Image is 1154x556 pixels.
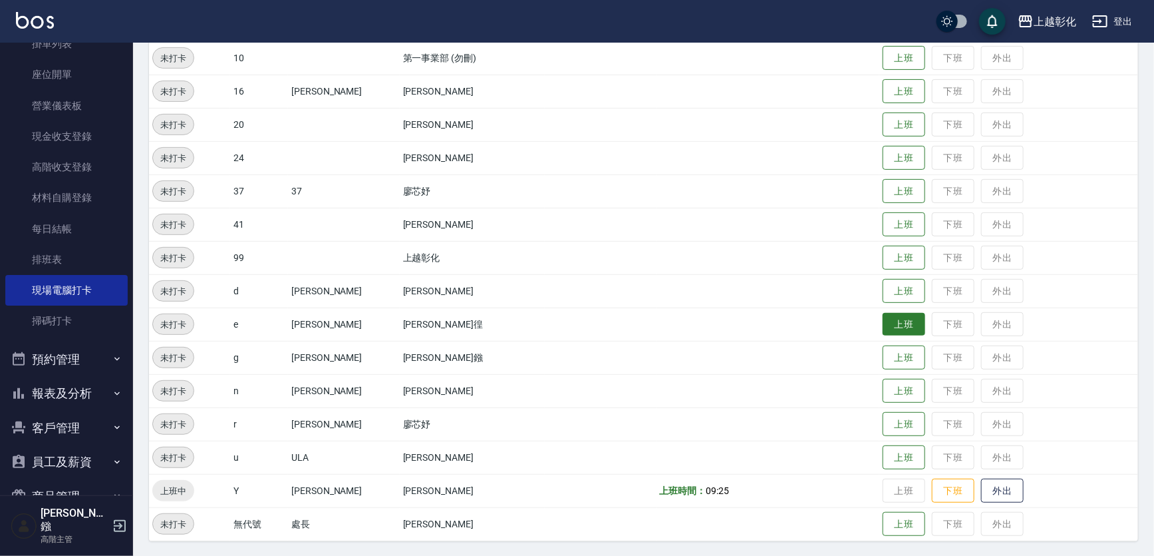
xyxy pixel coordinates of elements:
[5,29,128,59] a: 掛單列表
[5,479,128,514] button: 商品管理
[883,346,925,370] button: 上班
[230,341,288,374] td: g
[981,479,1024,503] button: 外出
[883,313,925,336] button: 上班
[883,412,925,437] button: 上班
[230,141,288,174] td: 24
[400,374,545,408] td: [PERSON_NAME]
[11,513,37,539] img: Person
[400,208,545,241] td: [PERSON_NAME]
[153,85,194,99] span: 未打卡
[288,274,400,308] td: [PERSON_NAME]
[230,374,288,408] td: n
[230,75,288,108] td: 16
[5,411,128,445] button: 客戶管理
[883,113,925,137] button: 上班
[288,174,400,208] td: 37
[400,108,545,141] td: [PERSON_NAME]
[883,179,925,204] button: 上班
[979,8,1006,35] button: save
[5,59,128,90] a: 座位開單
[883,445,925,470] button: 上班
[153,517,194,531] span: 未打卡
[288,408,400,441] td: [PERSON_NAME]
[400,308,545,341] td: [PERSON_NAME]徨
[400,141,545,174] td: [PERSON_NAME]
[400,474,545,507] td: [PERSON_NAME]
[230,241,288,274] td: 99
[230,41,288,75] td: 10
[153,451,194,465] span: 未打卡
[5,376,128,411] button: 報表及分析
[5,244,128,275] a: 排班表
[153,184,194,198] span: 未打卡
[230,208,288,241] td: 41
[1087,9,1138,34] button: 登出
[153,218,194,232] span: 未打卡
[230,474,288,507] td: Y
[153,251,194,265] span: 未打卡
[288,308,400,341] td: [PERSON_NAME]
[230,507,288,541] td: 無代號
[883,512,925,537] button: 上班
[5,445,128,479] button: 員工及薪資
[41,507,108,533] h5: [PERSON_NAME]鏹
[400,241,545,274] td: 上越彰化
[5,121,128,152] a: 現金收支登錄
[152,484,194,498] span: 上班中
[400,408,545,441] td: 廖芯妤
[883,212,925,237] button: 上班
[5,214,128,244] a: 每日結帳
[883,79,925,104] button: 上班
[883,246,925,270] button: 上班
[41,533,108,545] p: 高階主管
[5,342,128,377] button: 預約管理
[153,417,194,431] span: 未打卡
[288,507,400,541] td: 處長
[883,379,925,404] button: 上班
[230,408,288,441] td: r
[5,275,128,306] a: 現場電腦打卡
[288,75,400,108] td: [PERSON_NAME]
[153,118,194,132] span: 未打卡
[288,374,400,408] td: [PERSON_NAME]
[883,146,925,170] button: 上班
[400,174,545,208] td: 廖芯妤
[5,152,128,182] a: 高階收支登錄
[5,306,128,336] a: 掃碼打卡
[660,485,706,496] b: 上班時間：
[706,485,730,496] span: 09:25
[230,274,288,308] td: d
[153,284,194,298] span: 未打卡
[400,507,545,541] td: [PERSON_NAME]
[932,479,974,503] button: 下班
[400,274,545,308] td: [PERSON_NAME]
[230,441,288,474] td: u
[5,91,128,121] a: 營業儀表板
[230,108,288,141] td: 20
[1034,13,1076,30] div: 上越彰化
[16,12,54,29] img: Logo
[153,351,194,365] span: 未打卡
[153,384,194,398] span: 未打卡
[288,474,400,507] td: [PERSON_NAME]
[1012,8,1082,35] button: 上越彰化
[5,182,128,213] a: 材料自購登錄
[883,279,925,304] button: 上班
[230,174,288,208] td: 37
[400,75,545,108] td: [PERSON_NAME]
[400,341,545,374] td: [PERSON_NAME]鏹
[153,318,194,332] span: 未打卡
[400,41,545,75] td: 第一事業部 (勿刪)
[153,51,194,65] span: 未打卡
[288,341,400,374] td: [PERSON_NAME]
[153,151,194,165] span: 未打卡
[230,308,288,341] td: e
[288,441,400,474] td: ULA
[883,46,925,71] button: 上班
[400,441,545,474] td: [PERSON_NAME]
